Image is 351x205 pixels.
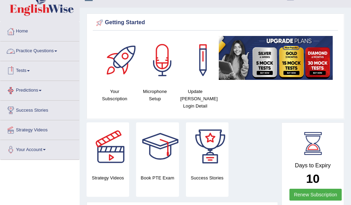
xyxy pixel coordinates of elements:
[0,140,79,157] a: Your Account
[98,88,131,102] h4: Your Subscription
[87,174,129,181] h4: Strategy Videos
[0,22,79,39] a: Home
[179,88,212,110] h4: Update [PERSON_NAME] Login Detail
[0,61,79,78] a: Tests
[289,162,336,169] h4: Days to Expiry
[0,81,79,98] a: Predictions
[0,41,79,59] a: Practice Questions
[136,174,179,181] h4: Book PTE Exam
[306,172,319,185] b: 10
[94,18,336,28] div: Getting Started
[0,101,79,118] a: Success Stories
[138,88,171,102] h4: Microphone Setup
[0,120,79,138] a: Strategy Videos
[186,174,228,181] h4: Success Stories
[289,189,342,201] a: Renew Subscription
[219,36,333,80] img: small5.jpg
